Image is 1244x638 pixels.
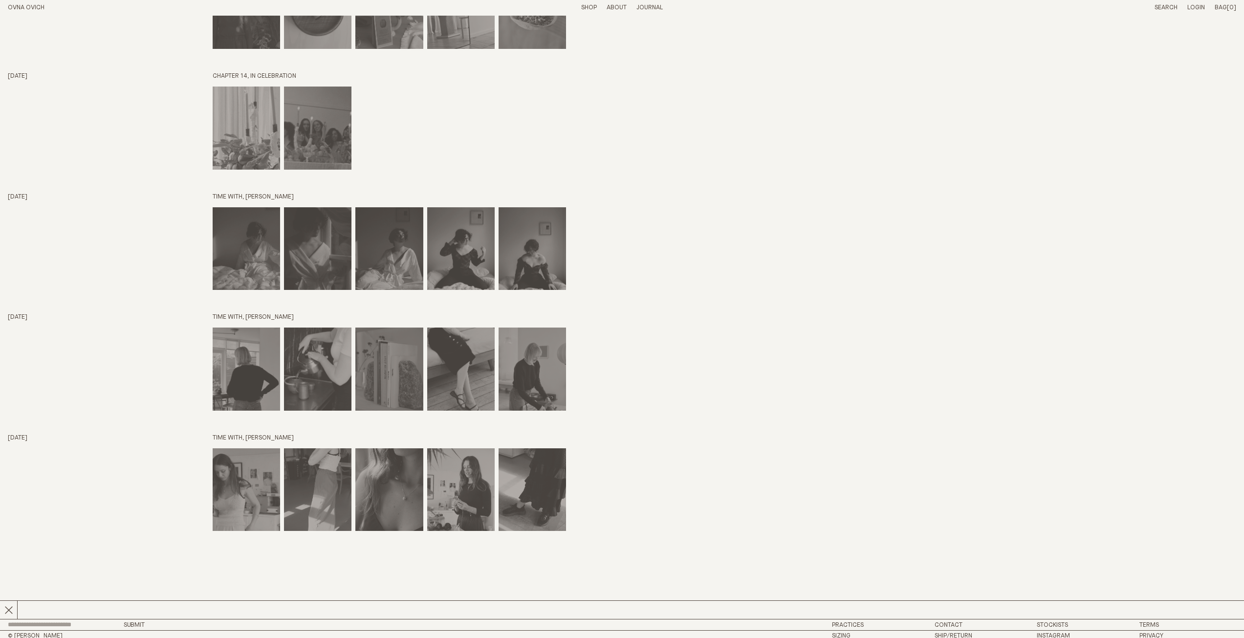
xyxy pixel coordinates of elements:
img: TIME WITH, MAEVE WOODHOUSE [284,448,351,531]
img: Time with, OPHELIA KING [213,207,280,290]
a: Chapter 14, IN CELEBRATION [213,87,981,170]
img: TIME WITH, MAEVE WOODHOUSE [499,448,566,531]
summary: About [607,4,627,12]
a: Time with, OPHELIA KING [213,193,294,201]
img: Chapter 14, IN CELEBRATION [284,87,351,170]
img: Time With, NATASHA MEAD [284,328,351,411]
a: Time With, NATASHA MEAD [213,328,981,411]
img: TIME WITH, MAEVE WOODHOUSE [213,448,280,531]
a: Chapter 14, IN CELEBRATION [213,72,296,81]
a: Time with, OPHELIA KING [213,207,981,290]
a: Contact [935,622,962,628]
img: TIME WITH, MAEVE WOODHOUSE [355,448,423,531]
img: Time with, OPHELIA KING [499,207,566,290]
img: Time With, NATASHA MEAD [213,328,280,411]
img: Time with, OPHELIA KING [284,207,351,290]
a: Shop [581,4,597,11]
img: Chapter 14, IN CELEBRATION [213,87,280,170]
img: Time with, OPHELIA KING [427,207,495,290]
img: TIME WITH, MAEVE WOODHOUSE [427,448,495,531]
img: Time with, OPHELIA KING [355,207,423,290]
a: TIME WITH, MAEVE WOODHOUSE [213,434,294,442]
h3: TIME WITH, [PERSON_NAME] [213,434,294,442]
p: [DATE] [8,72,161,81]
p: [DATE] [8,193,161,201]
a: Journal [636,4,663,11]
a: Practices [832,622,864,628]
a: Stockists [1037,622,1068,628]
span: [0] [1227,4,1236,11]
img: Time With, NATASHA MEAD [355,328,423,411]
img: Time With, NATASHA MEAD [499,328,566,411]
a: Search [1155,4,1178,11]
img: Time With, NATASHA MEAD [427,328,495,411]
a: TIME WITH, MAEVE WOODHOUSE [213,448,981,531]
a: Home [8,4,44,11]
a: Terms [1139,622,1159,628]
span: Bag [1215,4,1227,11]
a: Time With, NATASHA MEAD [213,313,294,322]
h3: Time With, [PERSON_NAME] [213,313,294,322]
button: Submit [124,622,145,628]
p: [DATE] [8,434,161,442]
p: [DATE] [8,313,161,322]
a: Login [1187,4,1205,11]
h3: Time with, [PERSON_NAME] [213,193,294,201]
